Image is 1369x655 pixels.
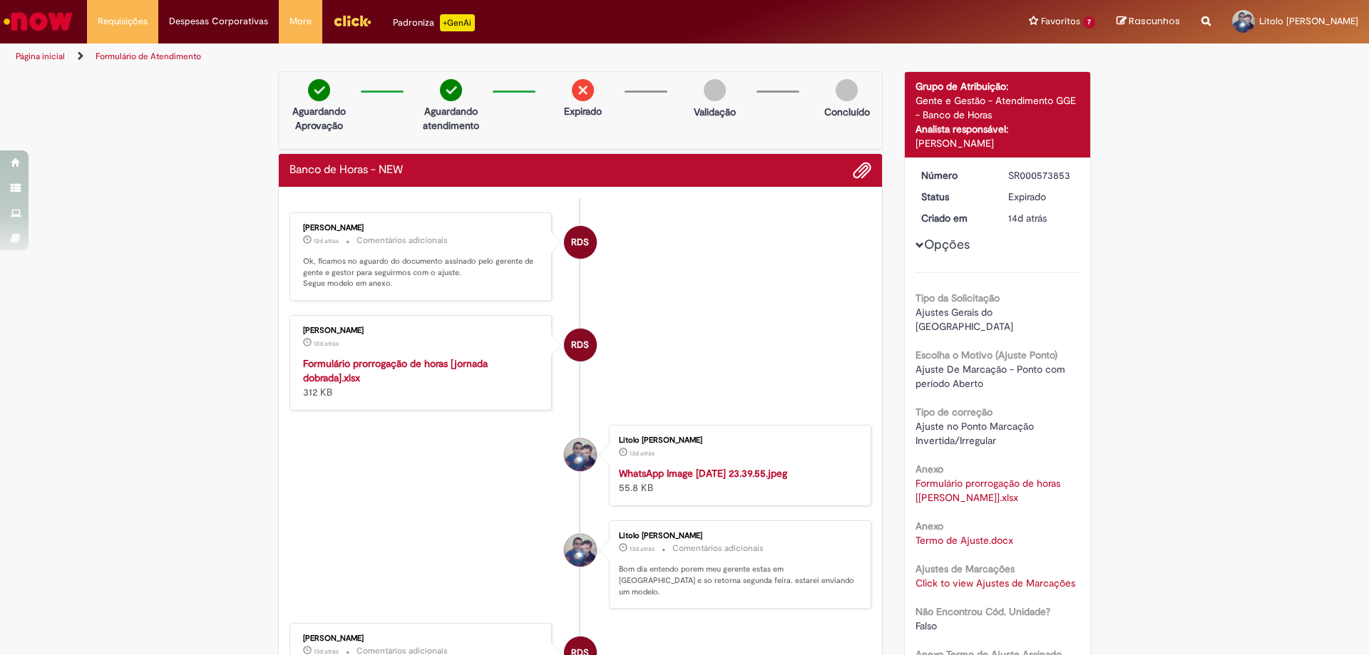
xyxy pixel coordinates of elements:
a: Página inicial [16,51,65,62]
span: Despesas Corporativas [169,14,268,29]
span: 13d atrás [630,449,655,458]
span: Ajuste no Ponto Marcação Invertida/Irregular [916,420,1037,447]
a: Rascunhos [1117,15,1180,29]
b: Anexo [916,520,943,532]
div: [PERSON_NAME] [303,634,540,643]
img: img-circle-grey.png [704,79,726,101]
small: Comentários adicionais [357,234,448,247]
b: Tipo da Solicitação [916,292,1000,304]
b: Anexo [916,463,943,475]
img: remove.png [572,79,594,101]
span: Requisições [98,14,148,29]
div: Litolo [PERSON_NAME] [619,436,856,445]
p: Aguardando atendimento [416,104,486,133]
div: Litolo Roberto Santana Do Nascimento [564,438,597,471]
div: Litolo Roberto Santana Do Nascimento [564,534,597,567]
span: Favoritos [1041,14,1080,29]
p: +GenAi [440,14,475,31]
a: Formulário prorrogação de horas [jornada dobrada].xlsx [303,357,488,384]
dt: Número [911,168,998,182]
div: Raquel De Souza [564,329,597,361]
b: Ajustes de Marcações [916,562,1015,575]
a: Download de Termo de Ajuste.docx [916,534,1013,547]
div: [PERSON_NAME] [303,326,540,335]
span: 12d atrás [314,339,339,348]
span: 7 [1083,16,1095,29]
p: Bom dia entendo porem meu gerente estas em [GEOGRAPHIC_DATA] e so retorna segunda feira. estarei ... [619,564,856,597]
span: 14d atrás [1008,212,1047,225]
h2: Banco de Horas - NEW Histórico de tíquete [289,164,403,177]
p: Concluído [824,105,870,119]
small: Comentários adicionais [672,542,764,555]
span: More [289,14,312,29]
div: Litolo [PERSON_NAME] [619,532,856,540]
img: check-circle-green.png [308,79,330,101]
p: Aguardando Aprovação [284,104,354,133]
a: Click to view Ajustes de Marcações [916,577,1075,589]
b: Escolha o Motivo (Ajuste Ponto) [916,349,1057,361]
img: ServiceNow [1,7,75,36]
div: 18/09/2025 05:32:46 [1008,211,1075,225]
span: RDS [571,328,589,362]
a: WhatsApp Image [DATE] 23.39.55.jpeg [619,467,787,480]
span: RDS [571,225,589,259]
b: Não Encontrou Cód. Unidade? [916,605,1050,618]
div: Grupo de Atribuição: [916,79,1080,93]
span: 13d atrás [630,545,655,553]
p: Validação [694,105,736,119]
time: 18/09/2025 05:32:46 [1008,212,1047,225]
div: Padroniza [393,14,475,31]
dt: Status [911,190,998,204]
dt: Criado em [911,211,998,225]
div: Expirado [1008,190,1075,204]
div: Gente e Gestão - Atendimento GGE - Banco de Horas [916,93,1080,122]
div: [PERSON_NAME] [916,136,1080,150]
span: Rascunhos [1129,14,1180,28]
span: Litolo [PERSON_NAME] [1259,15,1358,27]
a: Download de Formulário prorrogação de horas [Jornada dobrada].xlsx [916,477,1063,504]
div: 55.8 KB [619,466,856,495]
span: 12d atrás [314,237,339,245]
div: SR000573853 [1008,168,1075,182]
img: click_logo_yellow_360x200.png [333,10,371,31]
img: img-circle-grey.png [836,79,858,101]
div: 312 KB [303,356,540,399]
img: check-circle-green.png [440,79,462,101]
span: Falso [916,619,937,632]
div: Raquel De Souza [564,226,597,259]
button: Adicionar anexos [853,161,871,180]
div: Analista responsável: [916,122,1080,136]
b: Tipo de correção [916,406,993,418]
time: 19/09/2025 12:07:54 [314,237,339,245]
a: Formulário de Atendimento [96,51,201,62]
p: Ok, ficamos no aguardo do documento assinado pelo gerente de gente e gestor para seguirmos com o ... [303,256,540,289]
p: Expirado [564,104,602,118]
time: 18/09/2025 23:42:53 [630,545,655,553]
span: Ajustes Gerais do [GEOGRAPHIC_DATA] [916,306,1013,333]
ul: Trilhas de página [11,43,902,70]
span: Ajuste De Marcação - Ponto com período Aberto [916,363,1068,390]
time: 18/09/2025 23:43:02 [630,449,655,458]
div: [PERSON_NAME] [303,224,540,232]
